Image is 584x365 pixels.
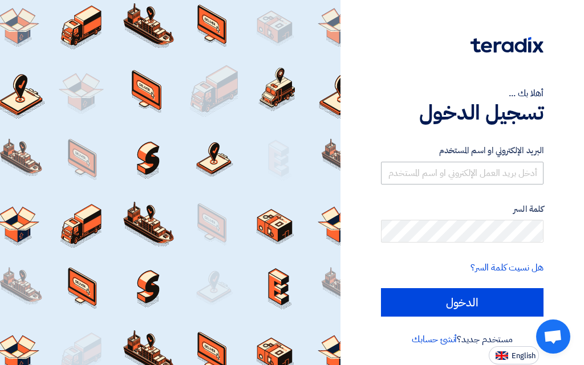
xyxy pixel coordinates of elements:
[471,261,544,274] a: هل نسيت كلمة السر؟
[381,333,544,346] div: مستخدم جديد؟
[381,288,544,317] input: الدخول
[381,100,544,125] h1: تسجيل الدخول
[496,351,508,360] img: en-US.png
[489,346,539,364] button: English
[512,352,536,360] span: English
[536,319,570,354] a: Open chat
[381,87,544,100] div: أهلا بك ...
[381,162,544,184] input: أدخل بريد العمل الإلكتروني او اسم المستخدم الخاص بك ...
[471,37,544,53] img: Teradix logo
[381,203,544,216] label: كلمة السر
[381,144,544,157] label: البريد الإلكتروني او اسم المستخدم
[412,333,457,346] a: أنشئ حسابك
